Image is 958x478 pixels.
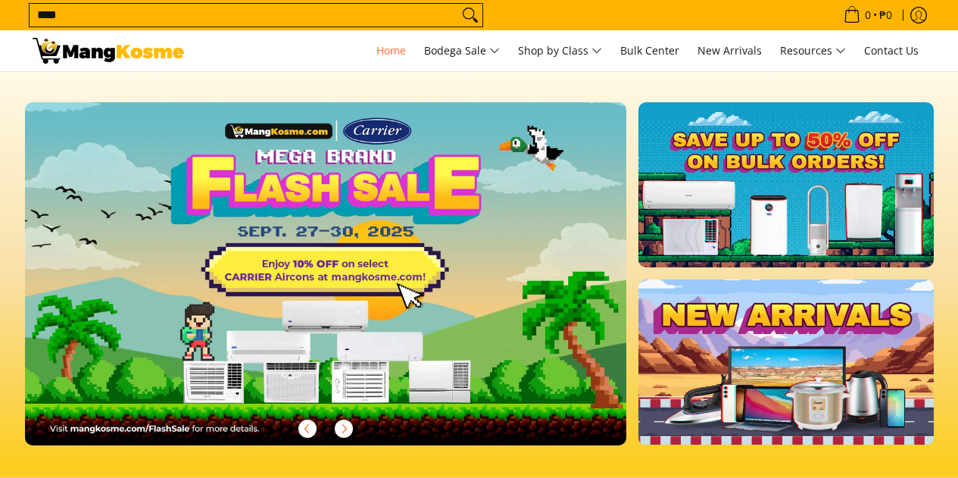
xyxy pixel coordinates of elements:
button: Next [327,412,360,445]
a: New Arrivals [690,30,769,71]
span: • [839,7,897,23]
img: 092325 mk eom flash sale 1510x861 no dti [25,102,627,445]
a: Bulk Center [613,30,687,71]
img: Mang Kosme: Your Home Appliances Warehouse Sale Partner! [33,38,184,64]
a: Shop by Class [510,30,610,71]
span: Shop by Class [518,42,602,61]
a: Contact Us [857,30,926,71]
span: New Arrivals [697,43,762,58]
nav: Main Menu [199,30,926,71]
button: Previous [291,412,324,445]
span: 0 [863,10,873,20]
span: Home [376,43,406,58]
span: Bulk Center [620,43,679,58]
span: Bodega Sale [424,42,500,61]
a: Bodega Sale [417,30,507,71]
span: Contact Us [864,43,919,58]
span: Resources [780,42,846,61]
img: NEW_ARRIVAL.webp [638,280,933,445]
a: Home [369,30,413,71]
span: ₱0 [877,10,894,20]
button: Search [458,4,482,27]
a: Resources [772,30,853,71]
img: BULK.webp [638,102,933,267]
